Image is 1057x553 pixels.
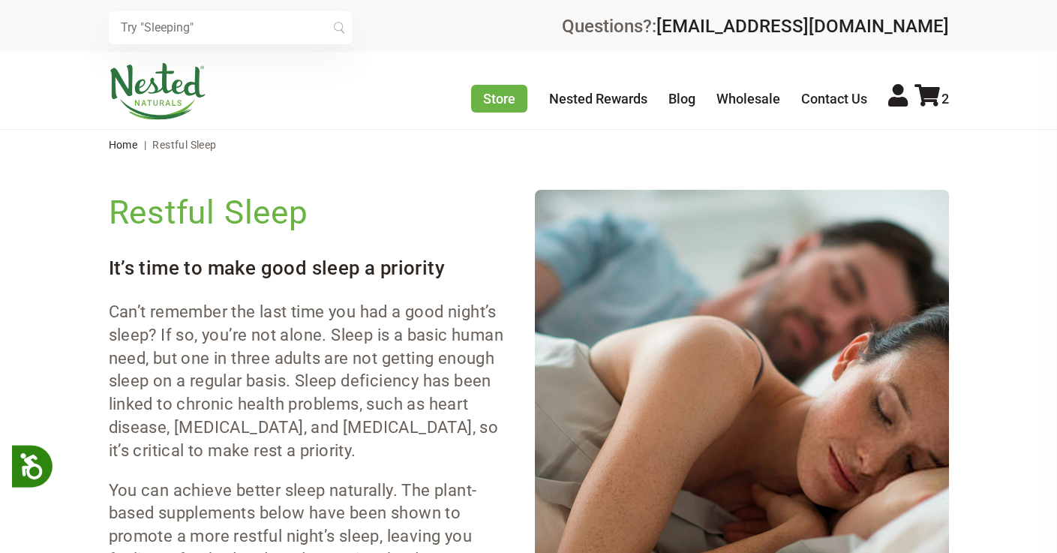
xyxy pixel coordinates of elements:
[109,139,138,151] a: Home
[562,17,949,35] div: Questions?:
[716,91,780,107] a: Wholesale
[109,254,511,281] h3: It’s time to make good sleep a priority
[109,190,511,235] h2: Restful Sleep
[152,139,216,151] span: Restful Sleep
[914,91,949,107] a: 2
[109,130,949,160] nav: breadcrumbs
[109,11,352,44] input: Try "Sleeping"
[109,63,206,120] img: Nested Naturals
[941,91,949,107] span: 2
[471,85,527,113] a: Store
[549,91,647,107] a: Nested Rewards
[668,91,695,107] a: Blog
[656,16,949,37] a: [EMAIL_ADDRESS][DOMAIN_NAME]
[801,91,867,107] a: Contact Us
[140,139,150,151] span: |
[109,301,511,463] p: Can’t remember the last time you had a good night’s sleep? If so, you’re not alone. Sleep is a ba...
